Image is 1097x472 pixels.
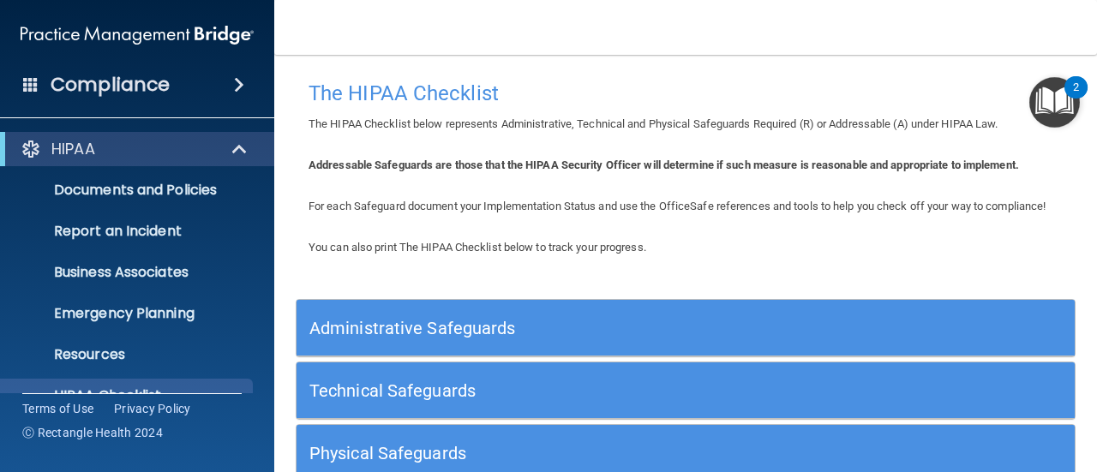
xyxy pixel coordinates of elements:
a: Terms of Use [22,400,93,417]
span: The HIPAA Checklist below represents Administrative, Technical and Physical Safeguards Required (... [309,117,998,130]
span: Ⓒ Rectangle Health 2024 [22,424,163,441]
p: Report an Incident [11,223,245,240]
button: Open Resource Center, 2 new notifications [1029,77,1080,128]
p: HIPAA Checklist [11,387,245,404]
a: HIPAA [21,139,249,159]
h4: Compliance [51,73,170,97]
p: Business Associates [11,264,245,281]
span: You can also print The HIPAA Checklist below to track your progress. [309,241,646,254]
img: PMB logo [21,18,254,52]
iframe: Drift Widget Chat Controller [800,350,1076,419]
h5: Physical Safeguards [309,444,867,463]
b: Addressable Safeguards are those that the HIPAA Security Officer will determine if such measure i... [309,158,1019,171]
span: For each Safeguard document your Implementation Status and use the OfficeSafe references and tool... [309,200,1046,212]
div: 2 [1073,87,1079,110]
p: Documents and Policies [11,182,245,199]
h5: Technical Safeguards [309,381,867,400]
p: HIPAA [51,139,95,159]
p: Emergency Planning [11,305,245,322]
h5: Administrative Safeguards [309,319,867,338]
p: Resources [11,346,245,363]
a: Privacy Policy [114,400,191,417]
h4: The HIPAA Checklist [309,82,1063,105]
